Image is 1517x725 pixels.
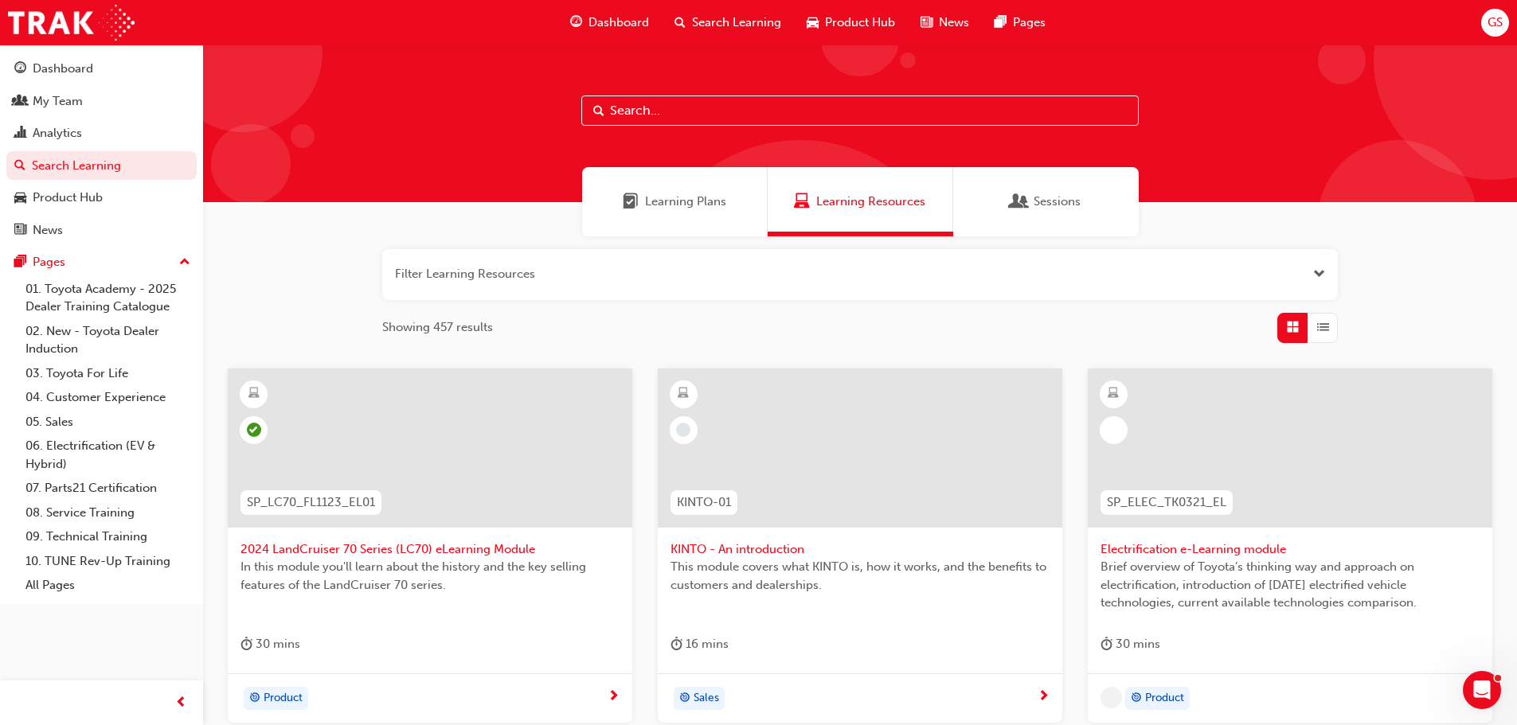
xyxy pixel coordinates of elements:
[33,124,82,142] div: Analytics
[1101,634,1160,654] div: 30 mins
[240,558,620,594] span: In this module you'll learn about the history and the key selling features of the LandCruiser 70 ...
[939,14,969,32] span: News
[1034,193,1081,211] span: Sessions
[593,102,604,120] span: Search
[1101,540,1480,559] span: Electrification e-Learning module
[6,216,197,245] a: News
[677,493,731,512] span: KINTO-01
[240,634,252,654] span: duration-icon
[19,319,197,361] a: 02. New - Toyota Dealer Induction
[33,60,93,78] div: Dashboard
[557,6,662,39] a: guage-iconDashboard
[1488,14,1503,32] span: GS
[6,54,197,84] a: Dashboard
[19,361,197,386] a: 03. Toyota For Life
[6,51,197,248] button: DashboardMy TeamAnalyticsSearch LearningProduct HubNews
[671,558,1050,594] span: This module covers what KINTO is, how it works, and the benefits to customers and dealerships.
[228,368,632,723] a: SP_LC70_FL1123_EL012024 LandCruiser 70 Series (LC70) eLearning ModuleIn this module you'll learn ...
[6,248,197,277] button: Pages
[1481,9,1509,37] button: GS
[14,224,26,238] span: news-icon
[1101,634,1112,654] span: duration-icon
[768,167,953,236] a: Learning ResourcesLearning Resources
[33,253,65,271] div: Pages
[676,423,690,437] span: learningRecordVerb_NONE-icon
[662,6,794,39] a: search-iconSearch Learning
[175,693,187,713] span: prev-icon
[179,252,190,273] span: up-icon
[240,634,300,654] div: 30 mins
[19,385,197,410] a: 04. Customer Experience
[581,95,1139,126] input: Search...
[1107,493,1226,512] span: SP_ELEC_TK0321_EL
[33,92,83,111] div: My Team
[908,6,982,39] a: news-iconNews
[240,540,620,559] span: 2024 LandCruiser 70 Series (LC70) eLearning Module
[1131,688,1142,709] span: target-icon
[14,191,26,205] span: car-icon
[794,6,908,39] a: car-iconProduct Hub
[19,476,197,501] a: 07. Parts21 Certification
[953,167,1139,236] a: SessionsSessions
[1313,265,1325,283] button: Open the filter
[247,423,261,437] span: learningRecordVerb_PASS-icon
[982,6,1058,39] a: pages-iconPages
[19,277,197,319] a: 01. Toyota Academy - 2025 Dealer Training Catalogue
[33,221,63,240] div: News
[19,573,197,598] a: All Pages
[6,183,197,212] a: Product Hub
[14,62,26,76] span: guage-icon
[8,5,135,41] img: Trak
[14,255,26,270] span: pages-icon
[995,13,1007,33] span: pages-icon
[14,95,26,109] span: people-icon
[671,540,1050,559] span: KINTO - An introduction
[679,688,690,709] span: target-icon
[570,13,582,33] span: guage-icon
[645,193,726,211] span: Learning Plans
[248,384,260,404] span: learningResourceType_ELEARNING-icon
[264,689,303,707] span: Product
[19,524,197,549] a: 09. Technical Training
[816,193,925,211] span: Learning Resources
[794,193,810,211] span: Learning Resources
[1317,318,1329,337] span: List
[249,688,260,709] span: target-icon
[19,549,197,574] a: 10. TUNE Rev-Up Training
[671,634,729,654] div: 16 mins
[6,151,197,181] a: Search Learning
[1038,690,1050,704] span: next-icon
[694,689,719,707] span: Sales
[921,13,932,33] span: news-icon
[1013,14,1046,32] span: Pages
[6,119,197,148] a: Analytics
[1287,318,1299,337] span: Grid
[1145,689,1184,707] span: Product
[1108,384,1119,404] span: learningResourceType_ELEARNING-icon
[1101,558,1480,612] span: Brief overview of Toyota’s thinking way and approach on electrification, introduction of [DATE] e...
[19,410,197,435] a: 05. Sales
[33,189,103,207] div: Product Hub
[14,127,26,141] span: chart-icon
[582,167,768,236] a: Learning PlansLearning Plans
[658,368,1062,723] a: KINTO-01KINTO - An introductionThis module covers what KINTO is, how it works, and the benefits t...
[382,318,493,337] span: Showing 457 results
[623,193,639,211] span: Learning Plans
[1463,671,1501,709] iframe: Intercom live chat
[1088,368,1492,723] a: SP_ELEC_TK0321_ELElectrification e-Learning moduleBrief overview of Toyota’s thinking way and app...
[19,501,197,525] a: 08. Service Training
[247,493,375,512] span: SP_LC70_FL1123_EL01
[692,14,781,32] span: Search Learning
[6,87,197,116] a: My Team
[588,14,649,32] span: Dashboard
[19,434,197,476] a: 06. Electrification (EV & Hybrid)
[678,384,689,404] span: learningResourceType_ELEARNING-icon
[807,13,819,33] span: car-icon
[671,634,682,654] span: duration-icon
[825,14,895,32] span: Product Hub
[14,159,25,173] span: search-icon
[1011,193,1027,211] span: Sessions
